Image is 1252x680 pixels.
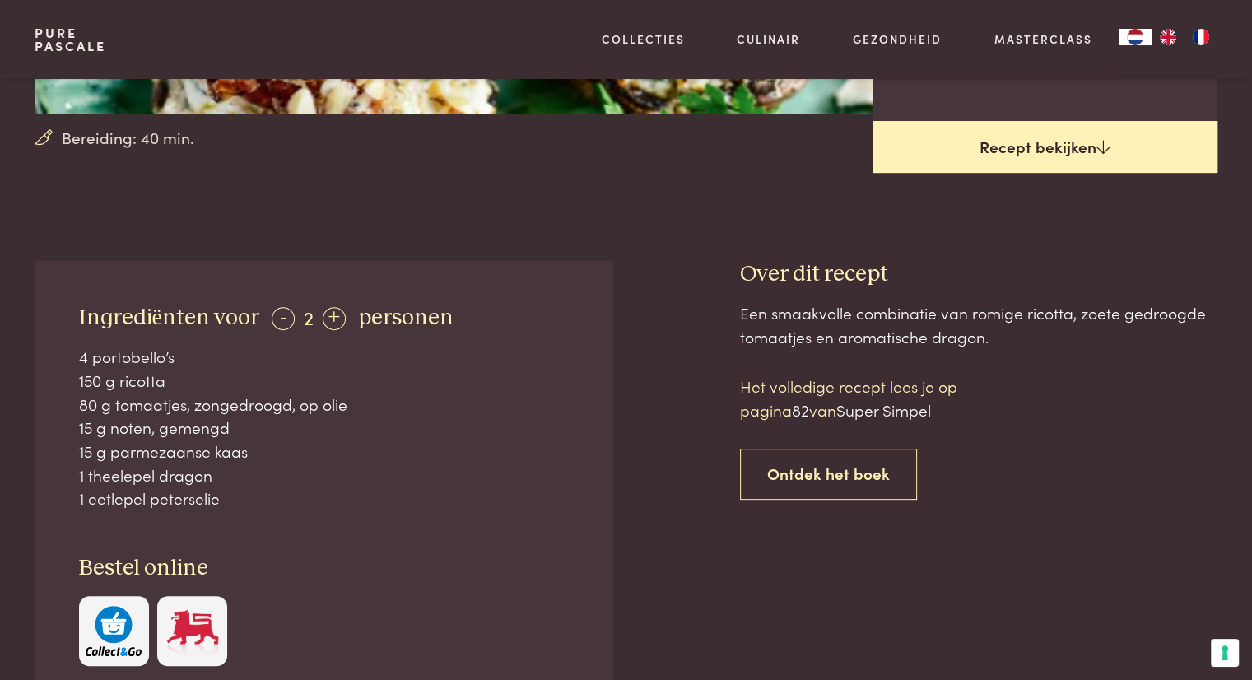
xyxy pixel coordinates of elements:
aside: Language selected: Nederlands [1119,29,1217,45]
div: 4 portobello’s [79,345,570,369]
div: - [272,307,295,330]
img: c308188babc36a3a401bcb5cb7e020f4d5ab42f7cacd8327e500463a43eeb86c.svg [86,606,142,656]
h3: Bestel online [79,554,570,583]
span: 82 [792,398,809,421]
div: Een smaakvolle combinatie van romige ricotta, zoete gedroogde tomaatjes en aromatische dragon. [740,301,1217,348]
a: Culinair [737,30,800,48]
a: NL [1119,29,1152,45]
a: PurePascale [35,26,106,53]
div: 1 eetlepel peterselie [79,487,570,510]
a: Ontdek het boek [740,449,917,501]
p: Het volledige recept lees je op pagina van [740,375,1020,422]
button: Uw voorkeuren voor toestemming voor trackingtechnologieën [1211,639,1239,667]
div: 15 g parmezaanse kaas [79,440,570,463]
a: Gezondheid [853,30,942,48]
div: Language [1119,29,1152,45]
span: personen [358,306,454,329]
div: 150 g ricotta [79,369,570,393]
a: Collecties [602,30,685,48]
div: + [323,307,346,330]
img: Delhaize [165,606,221,656]
span: Super Simpel [836,398,931,421]
span: 2 [304,303,314,330]
span: Ingrediënten voor [79,306,259,329]
a: Masterclass [994,30,1092,48]
div: 80 g tomaatjes, zongedroogd, op olie [79,393,570,417]
div: 15 g noten, gemengd [79,416,570,440]
div: 1 theelepel dragon [79,463,570,487]
a: EN [1152,29,1185,45]
a: FR [1185,29,1217,45]
a: Recept bekijken [873,121,1217,174]
ul: Language list [1152,29,1217,45]
h3: Over dit recept [740,260,1217,289]
span: Bereiding: 40 min. [62,126,194,150]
